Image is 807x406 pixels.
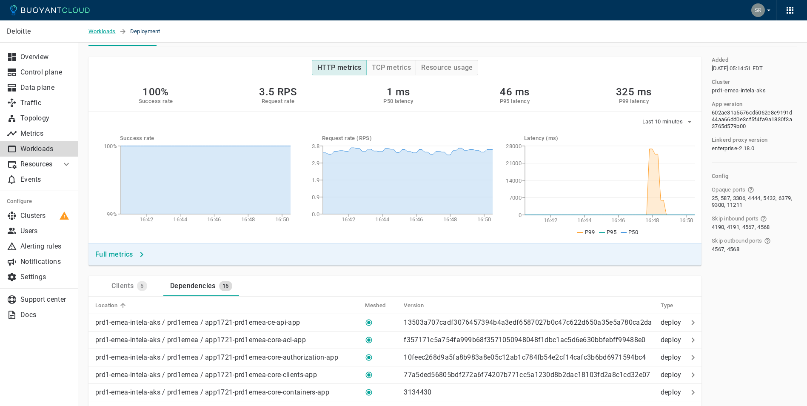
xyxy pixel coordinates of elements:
h5: Linkerd proxy version [712,137,767,143]
tspan: 16:42 [544,217,558,223]
a: Clients5 [95,276,163,296]
p: Control plane [20,68,71,77]
h2: 1 ms [383,86,413,98]
span: Meshed [365,302,396,309]
p: 77a5ded56805bdf272a6f74207b771cc5a1230d8b2dac18103fd2a8c1cd32e07 [404,371,650,379]
span: 25, 587, 3306, 4444, 5432, 6379, 9300, 11211 [712,195,795,209]
p: Events [20,175,71,184]
p: Topology [20,114,71,123]
span: 4190, 4191, 4567, 4568 [712,224,770,231]
span: Last 10 minutes [642,118,685,125]
tspan: 100% [104,143,117,149]
p: Data plane [20,83,71,92]
tspan: 16:44 [375,216,389,223]
span: Workloads [88,20,119,43]
p: Metrics [20,129,71,138]
p: Alerting rules [20,242,71,251]
h5: Latency (ms) [524,135,695,142]
button: Full metrics [92,247,148,262]
span: Version [404,302,435,309]
h4: TCP metrics [372,63,411,72]
tspan: 16:44 [577,217,591,223]
h5: P50 latency [383,98,413,105]
h5: Type [661,302,673,309]
span: prd1-emea-intela-aks [712,87,766,94]
p: Overview [20,53,71,61]
h2: 46 ms [500,86,530,98]
p: Docs [20,311,71,319]
tspan: 2.9 [312,160,319,166]
h5: Location [95,302,117,309]
a: Dependencies15 [163,276,239,296]
svg: Ports that skip Linkerd protocol detection [747,186,754,193]
p: Deloitte [7,27,71,36]
button: Resource usage [416,60,478,75]
tspan: 16:48 [443,216,457,223]
span: Location [95,302,128,309]
tspan: 16:48 [645,217,659,223]
h5: P99 latency [616,98,651,105]
span: Skip outbound ports [712,237,762,244]
h5: Request rate [259,98,297,105]
tspan: 0 [519,212,522,218]
tspan: 14000 [506,177,522,184]
p: Traffic [20,99,71,107]
h4: HTTP metrics [317,63,362,72]
p: deploy [661,388,684,397]
span: Opaque ports [712,186,746,193]
p: prd1-emea-intela-aks / prd1emea / app1721-prd1emea-core-containers-app [95,388,329,397]
p: deploy [661,353,684,362]
tspan: 16:44 [173,216,187,223]
span: P99 [585,229,595,235]
div: Clients [108,278,134,290]
p: 3134430 [404,388,431,396]
span: 4567, 4568 [712,246,739,253]
tspan: 16:46 [611,217,625,223]
span: 15 [219,283,232,289]
tspan: 99% [107,211,117,217]
p: deploy [661,371,684,379]
tspan: 16:42 [140,216,154,223]
p: deploy [661,318,684,327]
p: Clusters [20,212,71,220]
div: Dependencies [167,278,216,290]
h4: Full metrics [95,250,133,259]
h5: Cluster [712,79,730,86]
p: 10feec268d9a5fa8b983a8e05c12ab1c784fb54e2cf14cafc3b6bd6971594bc4 [404,353,646,361]
h5: P95 latency [500,98,530,105]
h5: Success rate [139,98,173,105]
svg: Ports that bypass the Linkerd proxy for outgoing connections [764,237,771,244]
tspan: 1.9 [312,177,319,183]
p: prd1-emea-intela-aks / prd1emea / app1721-prd1emea-core-acl-app [95,336,306,344]
h2: 100% [139,86,173,98]
tspan: 16:46 [409,216,423,223]
p: Resources [20,160,54,169]
p: prd1-emea-intela-aks / prd1emea / app1721-prd1emea-core-clients-app [95,371,317,379]
p: prd1-emea-intela-aks / prd1emea / app1721-prd1emea-core-authorization-app [95,353,338,362]
span: Type [661,302,684,309]
tspan: 7000 [509,194,522,201]
img: Sridhar [751,3,765,17]
button: TCP metrics [366,60,416,75]
h5: Config [712,173,797,180]
tspan: 16:46 [207,216,221,223]
tspan: 0.9 [312,194,319,200]
h5: Added [712,57,728,63]
p: prd1-emea-intela-aks / prd1emea / app1721-prd1emea-ce-api-app [95,318,300,327]
span: Deployment [130,20,171,43]
p: f357171c5a754fa999b68f3571050948048f1dbc1ac5d6e630bbfebff99488e0 [404,336,645,344]
h5: Configure [7,198,71,205]
tspan: 16:50 [275,216,289,223]
p: deploy [661,336,684,344]
h4: Resource usage [421,63,473,72]
tspan: 16:42 [342,216,356,223]
tspan: 16:50 [477,216,491,223]
tspan: 3.8 [312,143,319,149]
p: Workloads [20,145,71,153]
button: HTTP metrics [312,60,367,75]
h5: Success rate [120,135,291,142]
h5: App version [712,101,742,108]
p: Notifications [20,257,71,266]
h5: Version [404,302,424,309]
